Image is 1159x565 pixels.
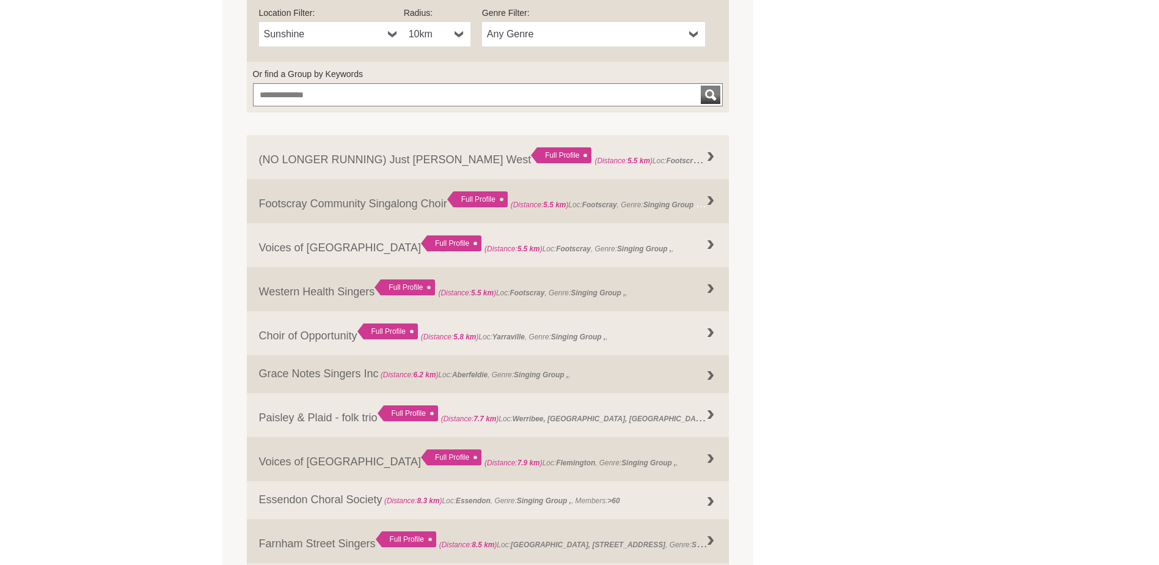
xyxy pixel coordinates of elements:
div: Full Profile [421,449,481,465]
span: 10km [409,27,450,42]
strong: Essendon [456,497,491,505]
strong: [GEOGRAPHIC_DATA], [STREET_ADDRESS] [511,541,665,549]
label: Radius: [404,7,470,19]
span: Loc: , Genre: , Members: [382,497,620,505]
a: Grace Notes Singers Inc (Distance:6.2 km)Loc:Aberfeldie, Genre:Singing Group ,, [247,355,729,393]
strong: Singing Group , [727,157,781,165]
strong: Werribee, [GEOGRAPHIC_DATA], [GEOGRAPHIC_DATA], [GEOGRAPHIC_DATA]. Western Suburbs. [GEOGRAPHIC_D... [513,412,936,424]
a: Essendon Choral Society (Distance:8.3 km)Loc:Essendon, Genre:Singing Group ,, Members:>60 [247,481,729,519]
strong: Footscray [510,289,544,297]
a: Any Genre [482,22,705,46]
span: Loc: , Genre: , [484,245,673,253]
span: Loc: , Genre: , [439,537,748,550]
span: (Distance: ) [511,201,569,209]
span: Loc: , Genre: , Members: [594,153,836,166]
strong: 5.8 km [453,333,476,341]
span: (Distance: ) [438,289,496,297]
strong: Footscray [582,201,617,209]
span: (Distance: ) [439,541,497,549]
strong: 5.5 km [543,201,566,209]
div: Full Profile [378,405,438,421]
strong: Flemington [556,459,595,467]
strong: 7.7 km [473,415,496,423]
a: Voices of [GEOGRAPHIC_DATA] Full Profile (Distance:5.5 km)Loc:Footscray, Genre:Singing Group ,, [247,223,729,267]
strong: 5.5 km [517,245,540,253]
div: Full Profile [447,191,508,207]
label: Genre Filter: [482,7,705,19]
span: Loc: , Genre: , [438,289,627,297]
strong: Footscray [556,245,591,253]
div: Full Profile [531,147,591,163]
a: Voices of [GEOGRAPHIC_DATA] Full Profile (Distance:7.9 km)Loc:Flemington, Genre:Singing Group ,, [247,437,729,481]
a: Western Health Singers Full Profile (Distance:5.5 km)Loc:Footscray, Genre:Singing Group ,, [247,267,729,311]
a: Sunshine [259,22,404,46]
span: (Distance: ) [421,333,479,341]
strong: 5.5 km [627,157,650,165]
strong: Singing Group , [692,537,746,550]
div: Full Profile [375,279,435,295]
strong: Aberfeldie [452,371,488,379]
span: (Distance: ) [484,459,543,467]
span: (Distance: ) [384,497,442,505]
span: (Distance: ) [441,415,499,423]
span: (Distance: ) [484,245,543,253]
strong: Singing Group , [551,333,605,341]
span: Loc: , Genre: , Members: [441,412,1086,424]
strong: Singing Group , [621,459,676,467]
span: Loc: , Genre: , Members: [511,198,753,210]
strong: Singing Group , [517,497,571,505]
a: Paisley & Plaid - folk trio Full Profile (Distance:7.7 km)Loc:Werribee, [GEOGRAPHIC_DATA], [GEOGR... [247,393,729,437]
strong: 6.2 km [413,371,436,379]
span: Any Genre [487,27,684,42]
a: 10km [404,22,470,46]
label: Or find a Group by Keywords [253,68,723,80]
strong: 8.5 km [472,541,494,549]
div: Full Profile [376,531,436,547]
strong: 7.9 km [517,459,540,467]
strong: Singing Group , [571,289,625,297]
a: Farnham Street Singers Full Profile (Distance:8.5 km)Loc:[GEOGRAPHIC_DATA], [STREET_ADDRESS], Gen... [247,519,729,563]
a: Footscray Community Singalong Choir Full Profile (Distance:5.5 km)Loc:Footscray, Genre:Singing Gr... [247,179,729,223]
span: Loc: , Genre: , [421,333,608,341]
div: Full Profile [421,235,481,251]
strong: >60 [607,497,620,505]
span: Loc: , Genre: , [379,371,571,379]
strong: Footscray [666,153,704,166]
span: Sunshine [264,27,383,42]
strong: Singing Group , [514,371,568,379]
label: Location Filter: [259,7,404,19]
span: (Distance: ) [594,157,653,165]
strong: 5.5 km [471,289,494,297]
a: (NO LONGER RUNNING) Just [PERSON_NAME] West Full Profile (Distance:5.5 km)Loc:Footscray, Genre:Si... [247,135,729,179]
span: Loc: , Genre: , [484,459,678,467]
strong: Singing Group , [643,198,707,210]
div: Full Profile [357,323,418,339]
strong: 8.3 km [417,497,439,505]
span: (Distance: ) [381,371,439,379]
strong: Yarraville [492,333,525,341]
strong: Singing Group , [617,245,671,253]
a: Choir of Opportunity Full Profile (Distance:5.8 km)Loc:Yarraville, Genre:Singing Group ,, [247,311,729,355]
